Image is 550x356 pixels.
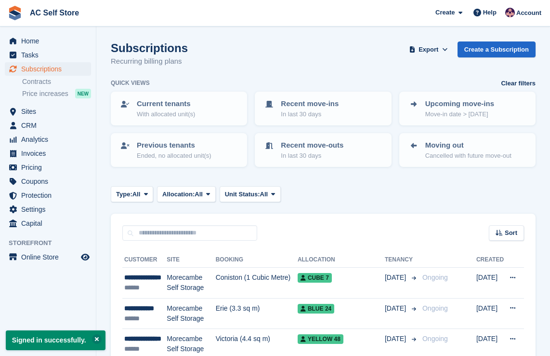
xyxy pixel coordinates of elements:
[21,119,79,132] span: CRM
[75,89,91,98] div: NEW
[407,41,450,57] button: Export
[5,189,91,202] a: menu
[220,186,281,202] button: Unit Status: All
[137,151,211,161] p: Ended, no allocated unit(s)
[122,252,167,268] th: Customer
[505,8,515,17] img: Ted Cox
[256,134,390,166] a: Recent move-outs In last 30 days
[385,273,408,283] span: [DATE]
[5,175,91,188] a: menu
[5,119,91,132] a: menu
[216,268,298,299] td: Coniston (1 Cubic Metre)
[167,268,215,299] td: Morecambe Self Storage
[216,252,298,268] th: Booking
[400,93,535,124] a: Upcoming move-ins Move-in date > [DATE]
[112,134,246,166] a: Previous tenants Ended, no allocated unit(s)
[21,217,79,230] span: Capital
[425,98,494,110] p: Upcoming move-ins
[21,250,79,264] span: Online Store
[422,335,448,342] span: Ongoing
[5,250,91,264] a: menu
[9,238,96,248] span: Storefront
[112,93,246,124] a: Current tenants With allocated unit(s)
[5,161,91,174] a: menu
[298,273,332,283] span: Cube 7
[425,140,511,151] p: Moving out
[132,190,141,199] span: All
[298,334,343,344] span: Yellow 48
[505,228,517,238] span: Sort
[21,161,79,174] span: Pricing
[476,268,504,299] td: [DATE]
[21,147,79,160] span: Invoices
[116,190,132,199] span: Type:
[22,77,91,86] a: Contracts
[137,98,195,110] p: Current tenants
[458,41,536,57] a: Create a Subscription
[260,190,268,199] span: All
[137,140,211,151] p: Previous tenants
[5,147,91,160] a: menu
[385,252,419,268] th: Tenancy
[483,8,497,17] span: Help
[425,110,494,119] p: Move-in date > [DATE]
[5,105,91,118] a: menu
[281,110,339,119] p: In last 30 days
[5,34,91,48] a: menu
[6,330,105,350] p: Signed in successfully.
[21,105,79,118] span: Sites
[21,189,79,202] span: Protection
[5,133,91,146] a: menu
[162,190,195,199] span: Allocation:
[435,8,455,17] span: Create
[385,334,408,344] span: [DATE]
[5,62,91,76] a: menu
[22,88,91,99] a: Price increases NEW
[111,186,153,202] button: Type: All
[501,79,536,88] a: Clear filters
[476,252,504,268] th: Created
[111,79,150,87] h6: Quick views
[22,89,68,98] span: Price increases
[425,151,511,161] p: Cancelled with future move-out
[167,298,215,329] td: Morecambe Self Storage
[137,110,195,119] p: With allocated unit(s)
[167,252,215,268] th: Site
[216,298,298,329] td: Erie (3.3 sq m)
[21,175,79,188] span: Coupons
[225,190,260,199] span: Unit Status:
[422,274,448,281] span: Ongoing
[5,217,91,230] a: menu
[79,251,91,263] a: Preview store
[516,8,541,18] span: Account
[256,93,390,124] a: Recent move-ins In last 30 days
[21,133,79,146] span: Analytics
[476,298,504,329] td: [DATE]
[422,304,448,312] span: Ongoing
[281,98,339,110] p: Recent move-ins
[21,48,79,62] span: Tasks
[157,186,216,202] button: Allocation: All
[111,56,188,67] p: Recurring billing plans
[298,304,334,314] span: Blue 24
[419,45,438,55] span: Export
[5,203,91,216] a: menu
[385,303,408,314] span: [DATE]
[400,134,535,166] a: Moving out Cancelled with future move-out
[5,48,91,62] a: menu
[298,252,385,268] th: Allocation
[26,5,83,21] a: AC Self Store
[281,140,343,151] p: Recent move-outs
[21,203,79,216] span: Settings
[21,62,79,76] span: Subscriptions
[21,34,79,48] span: Home
[281,151,343,161] p: In last 30 days
[8,6,22,20] img: stora-icon-8386f47178a22dfd0bd8f6a31ec36ba5ce8667c1dd55bd0f319d3a0aa187defe.svg
[195,190,203,199] span: All
[111,41,188,55] h1: Subscriptions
